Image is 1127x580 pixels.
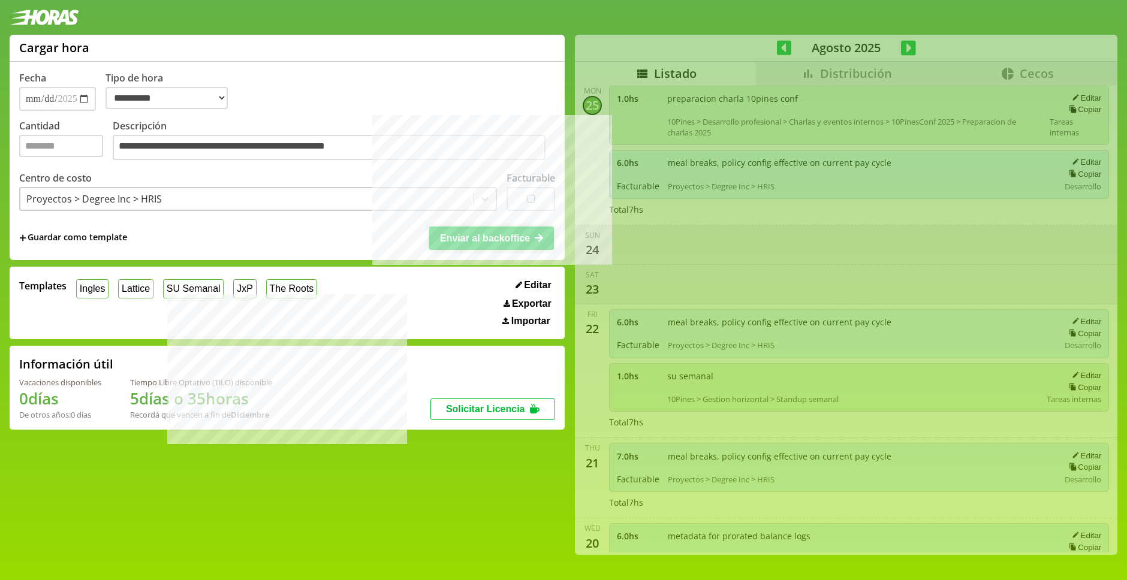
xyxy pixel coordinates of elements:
span: Editar [524,280,551,291]
div: Recordá que vencen a fin de [130,409,272,420]
button: Editar [512,279,555,291]
div: Proyectos > Degree Inc > HRIS [26,192,162,206]
button: The Roots [266,279,317,298]
span: Exportar [512,298,552,309]
input: Cantidad [19,135,103,157]
button: Ingles [76,279,109,298]
label: Fecha [19,71,46,84]
button: SU Semanal [163,279,224,298]
button: JxP [233,279,256,298]
h1: Cargar hora [19,40,89,56]
button: Enviar al backoffice [429,226,554,249]
label: Cantidad [19,119,113,163]
h2: Información útil [19,356,113,372]
b: Diciembre [231,409,269,420]
span: Enviar al backoffice [440,233,530,243]
label: Tipo de hora [106,71,237,111]
label: Centro de costo [19,171,92,185]
span: Templates [19,279,67,292]
img: logotipo [10,10,79,25]
span: Solicitar Licencia [446,404,525,414]
label: Facturable [507,171,555,185]
h1: 0 días [19,388,101,409]
button: Lattice [118,279,153,298]
div: De otros años: 0 días [19,409,101,420]
span: Importar [511,316,550,327]
span: + [19,231,26,244]
div: Vacaciones disponibles [19,377,101,388]
select: Tipo de hora [106,87,228,109]
div: Tiempo Libre Optativo (TiLO) disponible [130,377,272,388]
label: Descripción [113,119,555,163]
span: +Guardar como template [19,231,127,244]
h1: 5 días o 35 horas [130,388,272,409]
textarea: Descripción [113,135,546,160]
button: Exportar [500,298,555,310]
button: Solicitar Licencia [430,398,555,420]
